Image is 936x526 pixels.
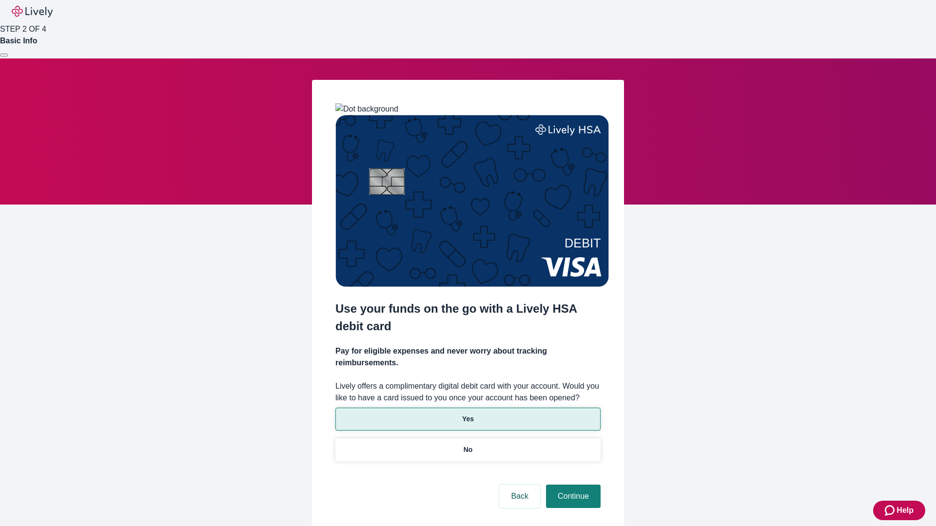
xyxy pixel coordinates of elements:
[499,485,540,508] button: Back
[873,501,925,520] button: Zendesk support iconHelp
[885,505,897,516] svg: Zendesk support icon
[464,445,473,455] p: No
[335,115,609,287] img: Debit card
[897,505,914,516] span: Help
[462,414,474,424] p: Yes
[12,6,53,18] img: Lively
[335,438,601,461] button: No
[335,300,601,335] h2: Use your funds on the go with a Lively HSA debit card
[335,380,601,404] label: Lively offers a complimentary digital debit card with your account. Would you like to have a card...
[335,345,601,369] h4: Pay for eligible expenses and never worry about tracking reimbursements.
[546,485,601,508] button: Continue
[335,408,601,431] button: Yes
[335,103,398,115] img: Dot background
